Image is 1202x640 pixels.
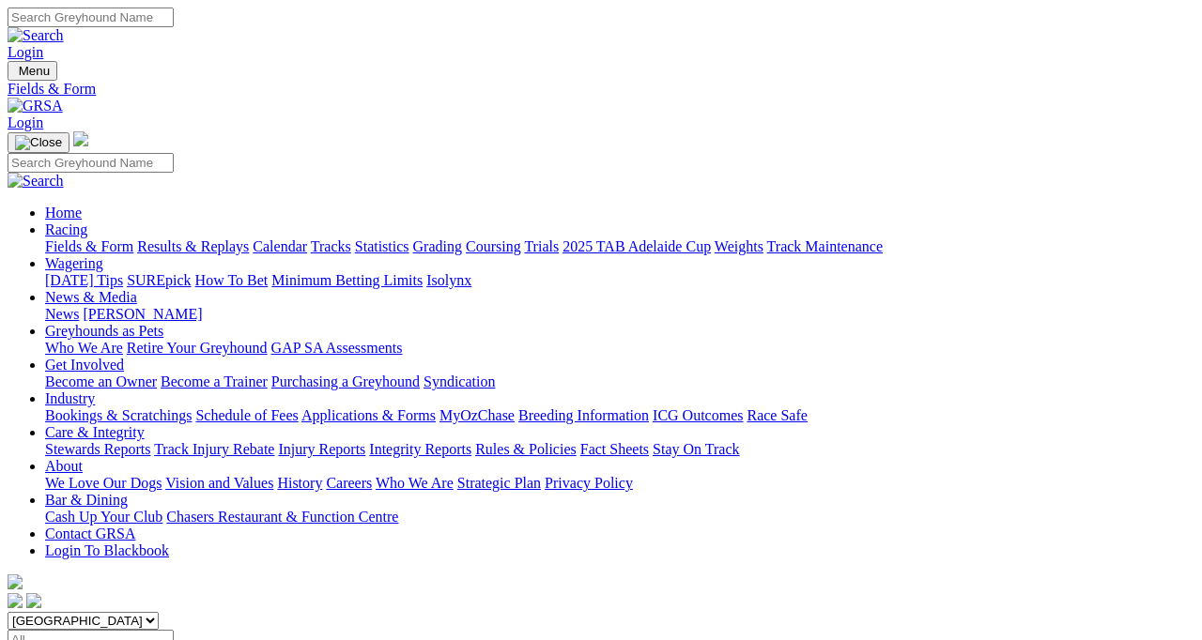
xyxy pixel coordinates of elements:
[580,441,649,457] a: Fact Sheets
[8,81,1194,98] a: Fields & Form
[518,407,649,423] a: Breeding Information
[45,255,103,271] a: Wagering
[26,593,41,608] img: twitter.svg
[253,238,307,254] a: Calendar
[45,441,1194,458] div: Care & Integrity
[45,323,163,339] a: Greyhounds as Pets
[45,509,162,525] a: Cash Up Your Club
[45,509,1194,526] div: Bar & Dining
[137,238,249,254] a: Results & Replays
[8,61,57,81] button: Toggle navigation
[653,407,743,423] a: ICG Outcomes
[45,306,79,322] a: News
[271,373,420,389] a: Purchasing a Greyhound
[127,272,191,288] a: SUREpick
[355,238,409,254] a: Statistics
[45,289,137,305] a: News & Media
[653,441,739,457] a: Stay On Track
[45,390,95,406] a: Industry
[271,272,423,288] a: Minimum Betting Limits
[45,221,87,237] a: Racing
[271,340,403,356] a: GAP SA Assessments
[475,441,577,457] a: Rules & Policies
[466,238,521,254] a: Coursing
[83,306,202,322] a: [PERSON_NAME]
[45,373,157,389] a: Become an Owner
[277,475,322,491] a: History
[195,407,298,423] a: Schedule of Fees
[301,407,436,423] a: Applications & Forms
[8,132,69,153] button: Toggle navigation
[8,574,23,589] img: logo-grsa-white.png
[767,238,883,254] a: Track Maintenance
[45,458,83,474] a: About
[127,340,268,356] a: Retire Your Greyhound
[426,272,471,288] a: Isolynx
[45,340,1194,357] div: Greyhounds as Pets
[8,44,43,60] a: Login
[45,407,192,423] a: Bookings & Scratchings
[45,475,1194,492] div: About
[524,238,559,254] a: Trials
[278,441,365,457] a: Injury Reports
[45,205,82,221] a: Home
[45,373,1194,390] div: Get Involved
[413,238,462,254] a: Grading
[715,238,763,254] a: Weights
[45,340,123,356] a: Who We Are
[439,407,515,423] a: MyOzChase
[545,475,633,491] a: Privacy Policy
[45,407,1194,424] div: Industry
[376,475,454,491] a: Who We Are
[45,424,145,440] a: Care & Integrity
[45,272,1194,289] div: Wagering
[562,238,711,254] a: 2025 TAB Adelaide Cup
[8,98,63,114] img: GRSA
[8,114,43,130] a: Login
[45,357,124,373] a: Get Involved
[45,272,123,288] a: [DATE] Tips
[369,441,471,457] a: Integrity Reports
[424,373,495,389] a: Syndication
[747,407,807,423] a: Race Safe
[326,475,372,491] a: Careers
[8,8,174,27] input: Search
[45,238,133,254] a: Fields & Form
[165,475,273,491] a: Vision and Values
[45,238,1194,255] div: Racing
[154,441,274,457] a: Track Injury Rebate
[8,593,23,608] img: facebook.svg
[457,475,541,491] a: Strategic Plan
[8,173,64,190] img: Search
[166,509,398,525] a: Chasers Restaurant & Function Centre
[19,64,50,78] span: Menu
[45,441,150,457] a: Stewards Reports
[45,492,128,508] a: Bar & Dining
[73,131,88,146] img: logo-grsa-white.png
[161,373,268,389] a: Become a Trainer
[195,272,269,288] a: How To Bet
[45,542,169,558] a: Login To Blackbook
[45,526,135,541] a: Contact GRSA
[15,135,62,150] img: Close
[8,153,174,173] input: Search
[311,238,351,254] a: Tracks
[45,475,162,491] a: We Love Our Dogs
[45,306,1194,323] div: News & Media
[8,27,64,44] img: Search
